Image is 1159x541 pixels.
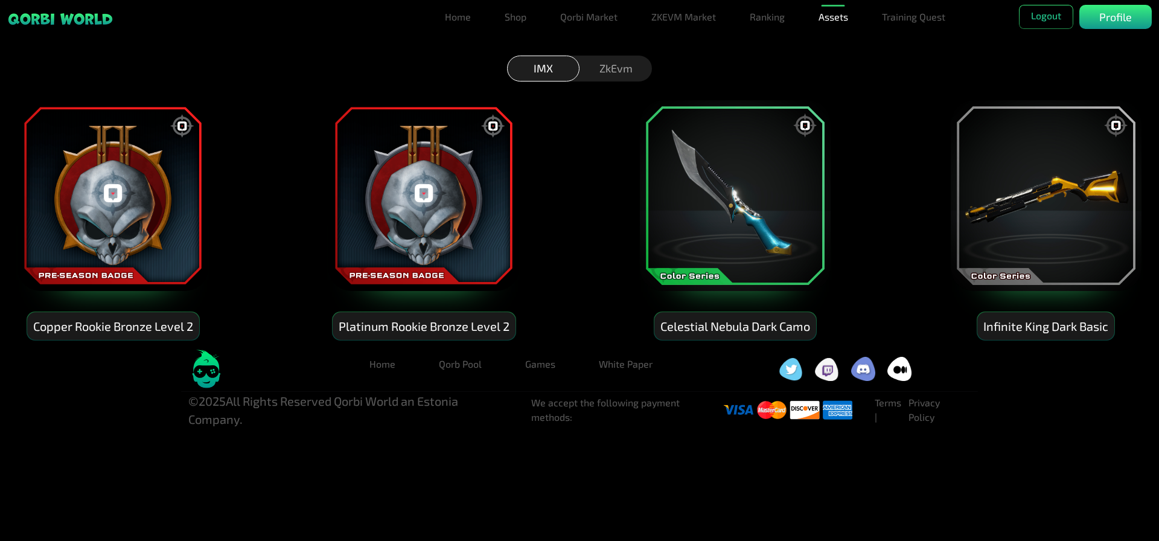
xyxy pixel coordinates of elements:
[647,5,721,29] a: ZKEVM Market
[908,397,940,423] a: Privacy Policy
[875,397,901,423] a: Terms |
[7,12,113,26] img: sticky brand-logo
[814,5,853,29] a: Assets
[950,99,1143,292] img: Infinite King Dark Basic
[757,397,787,423] img: visa
[27,312,199,341] div: Copper Rookie Bronze Level 2
[977,312,1114,341] div: Infinite King Dark Basic
[779,357,803,381] img: social icon
[589,352,662,376] a: White Paper
[887,357,912,381] img: social icon
[815,357,839,381] img: social icon
[500,5,531,29] a: Shop
[1019,5,1073,29] button: Logout
[327,99,520,292] img: Platinum Rookie Bronze Level 2
[1099,9,1132,25] p: Profile
[507,56,579,82] div: IMX
[745,5,790,29] a: Ranking
[823,397,852,423] img: visa
[516,352,565,376] a: Games
[851,357,875,381] img: social icon
[555,5,622,29] a: Qorbi Market
[440,5,476,29] a: Home
[531,395,724,424] li: We accept the following payment methods:
[724,397,753,423] img: visa
[16,99,209,292] img: Copper Rookie Bronze Level 2
[188,350,225,388] img: logo
[188,392,512,428] p: © 2025 All Rights Reserved Qorbi World an Estonia Company.
[360,352,405,376] a: Home
[579,56,652,82] div: ZkEvm
[333,312,516,341] div: Platinum Rookie Bronze Level 2
[877,5,950,29] a: Training Quest
[429,352,491,376] a: Qorb Pool
[790,397,819,423] img: visa
[654,312,816,341] div: Celestial Nebula Dark Camo
[639,99,832,292] img: Celestial Nebula Dark Camo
